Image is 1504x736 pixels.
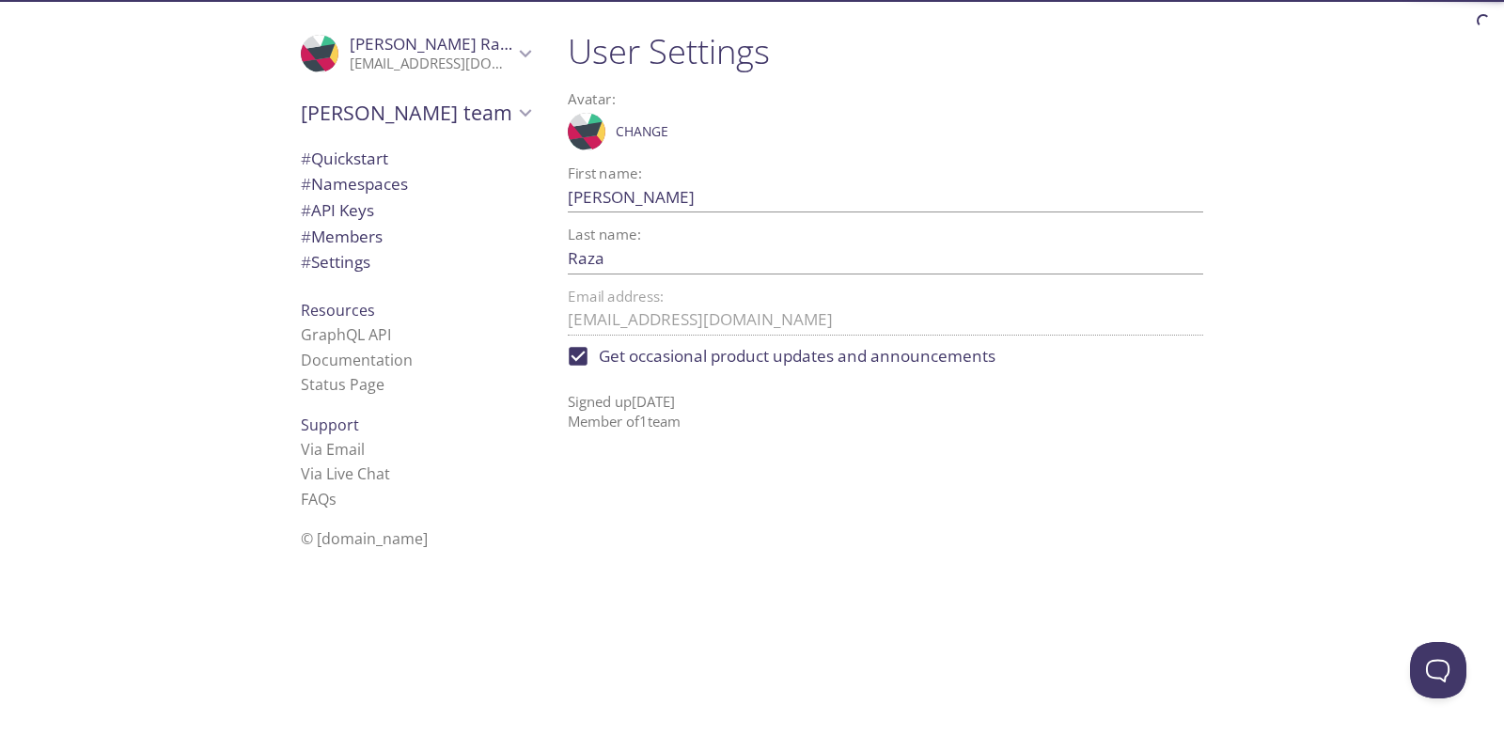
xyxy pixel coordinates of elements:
[301,173,311,195] span: #
[301,350,413,370] a: Documentation
[301,226,383,247] span: Members
[350,55,513,73] p: [EMAIL_ADDRESS][DOMAIN_NAME]
[568,290,664,304] label: Email address:
[568,227,641,242] label: Last name:
[301,199,311,221] span: #
[286,197,545,224] div: API Keys
[301,324,391,345] a: GraphQL API
[286,23,545,85] div: Ahmed Raza
[301,374,384,395] a: Status Page
[301,148,388,169] span: Quickstart
[568,377,1203,432] p: Signed up [DATE] Member of 1 team
[286,146,545,172] div: Quickstart
[301,148,311,169] span: #
[350,33,517,55] span: [PERSON_NAME] Raza
[301,173,408,195] span: Namespaces
[301,439,365,460] a: Via Email
[611,117,673,147] button: Change
[1410,642,1466,698] iframe: Help Scout Beacon - Open
[301,415,359,435] span: Support
[568,290,1203,336] div: Contact us if you need to change your email
[301,489,337,509] a: FAQ
[301,300,375,321] span: Resources
[301,463,390,484] a: Via Live Chat
[301,528,428,549] span: © [DOMAIN_NAME]
[286,249,545,275] div: Team Settings
[301,251,370,273] span: Settings
[616,120,668,143] span: Change
[568,166,642,180] label: First name:
[599,344,995,368] span: Get occasional product updates and announcements
[286,88,545,137] div: Ahmed's team
[568,92,1127,106] label: Avatar:
[301,251,311,273] span: #
[286,171,545,197] div: Namespaces
[301,226,311,247] span: #
[329,489,337,509] span: s
[568,30,1203,72] h1: User Settings
[301,100,513,126] span: [PERSON_NAME] team
[301,199,374,221] span: API Keys
[286,224,545,250] div: Members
